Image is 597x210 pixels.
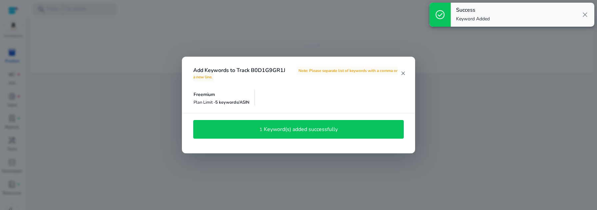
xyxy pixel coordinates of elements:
[456,7,490,13] h4: Success
[215,99,250,105] span: 5 keywords/ASIN
[193,67,400,80] h4: Add Keywords to Track B0D1G9GR1J
[435,9,445,20] span: check_circle
[400,70,406,76] mat-icon: close
[194,99,250,106] p: Plan Limit -
[260,126,264,133] p: 1
[264,126,338,133] h4: Keyword(s) added successfully
[194,92,250,98] h5: Freemium
[581,11,589,19] span: close
[193,66,397,81] span: Note: Please separate list of keywords with a comma or a new line.
[456,16,490,22] p: Keyword Added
